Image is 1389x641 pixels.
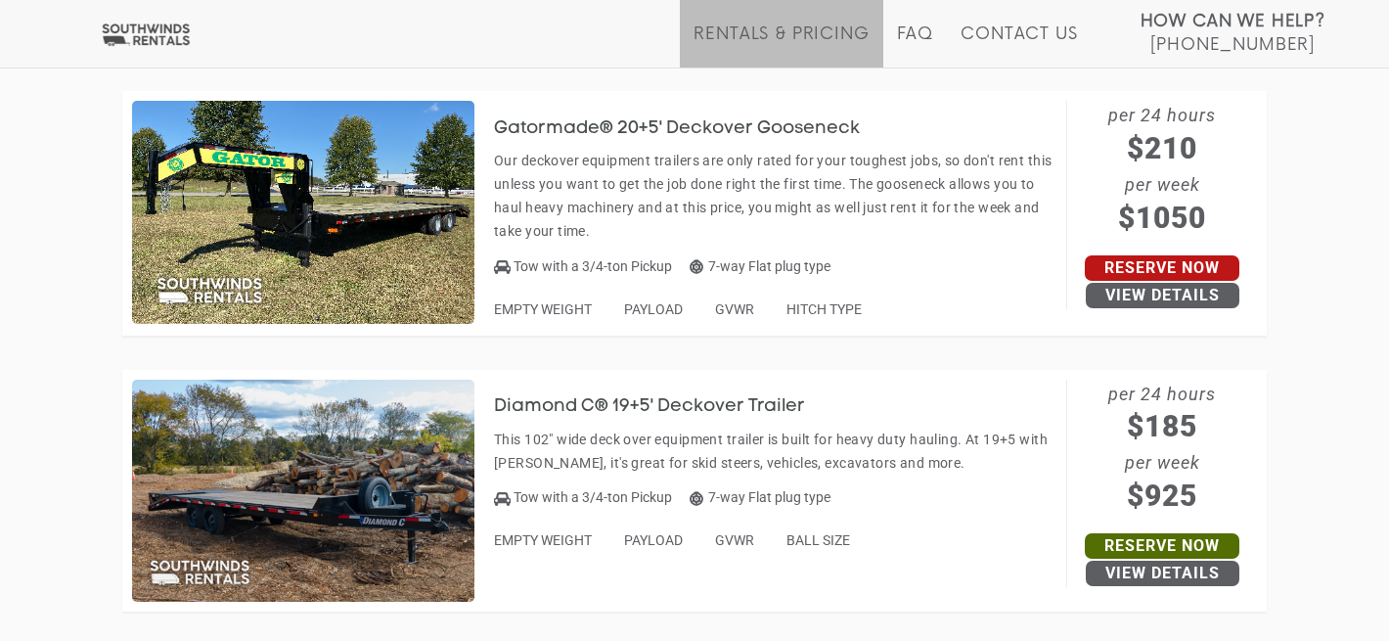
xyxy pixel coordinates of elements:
[1085,255,1239,281] a: Reserve Now
[1067,196,1257,240] span: $1050
[1086,283,1239,308] a: View Details
[1141,12,1325,31] strong: How Can We Help?
[1141,10,1325,53] a: How Can We Help? [PHONE_NUMBER]
[961,24,1077,68] a: Contact Us
[694,24,869,68] a: Rentals & Pricing
[786,532,850,548] span: BALL SIZE
[1067,101,1257,240] span: per 24 hours per week
[1150,35,1315,55] span: [PHONE_NUMBER]
[494,397,834,417] h3: Diamond C® 19+5' Deckover Trailer
[1085,533,1239,559] a: Reserve Now
[1067,474,1257,518] span: $925
[624,532,683,548] span: PAYLOAD
[494,149,1056,243] p: Our deckover equipment trailers are only rated for your toughest jobs, so don't rent this unless ...
[897,24,934,68] a: FAQ
[494,119,889,135] a: Gatormade® 20+5' Deckover Gooseneck
[514,489,672,505] span: Tow with a 3/4-ton Pickup
[1067,404,1257,448] span: $185
[494,119,889,139] h3: Gatormade® 20+5' Deckover Gooseneck
[715,532,754,548] span: GVWR
[98,23,194,47] img: Southwinds Rentals Logo
[494,428,1056,475] p: This 102" wide deck over equipment trailer is built for heavy duty hauling. At 19+5 with [PERSON_...
[494,398,834,414] a: Diamond C® 19+5' Deckover Trailer
[132,380,474,603] img: SW013 - Diamond C 19+5' Deckover Trailer
[1067,126,1257,170] span: $210
[715,301,754,317] span: GVWR
[690,258,830,274] span: 7-way Flat plug type
[1086,561,1239,586] a: View Details
[690,489,830,505] span: 7-way Flat plug type
[786,301,862,317] span: HITCH TYPE
[514,258,672,274] span: Tow with a 3/4-ton Pickup
[132,101,474,324] img: SW012 - Gatormade 20+5' Deckover Gooseneck
[494,532,592,548] span: EMPTY WEIGHT
[1067,380,1257,519] span: per 24 hours per week
[494,301,592,317] span: EMPTY WEIGHT
[624,301,683,317] span: PAYLOAD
